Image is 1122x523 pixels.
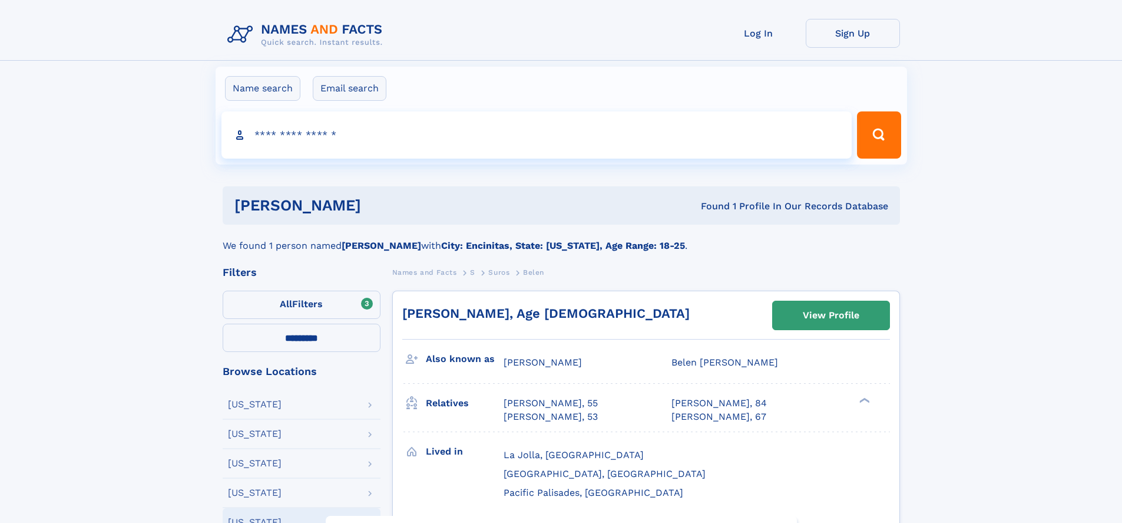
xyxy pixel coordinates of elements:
div: We found 1 person named with . [223,225,900,253]
div: [US_STATE] [228,400,282,409]
div: View Profile [803,302,859,329]
div: Browse Locations [223,366,380,377]
span: S [470,268,475,277]
label: Name search [225,76,300,101]
span: Belen [PERSON_NAME] [671,357,778,368]
h3: Relatives [426,393,504,413]
span: [GEOGRAPHIC_DATA], [GEOGRAPHIC_DATA] [504,468,706,479]
a: [PERSON_NAME], 67 [671,410,766,423]
b: [PERSON_NAME] [342,240,421,251]
div: [US_STATE] [228,429,282,439]
a: [PERSON_NAME], 55 [504,397,598,410]
span: Pacific Palisades, [GEOGRAPHIC_DATA] [504,487,683,498]
img: Logo Names and Facts [223,19,392,51]
a: [PERSON_NAME], 53 [504,410,598,423]
div: Found 1 Profile In Our Records Database [531,200,888,213]
span: La Jolla, [GEOGRAPHIC_DATA] [504,449,644,460]
span: Belen [523,268,544,277]
button: Search Button [857,111,901,159]
h3: Lived in [426,442,504,462]
a: Names and Facts [392,265,457,279]
a: Suros [488,265,509,279]
div: ❯ [856,397,871,404]
a: [PERSON_NAME], 84 [671,397,767,410]
div: Filters [223,267,380,278]
label: Filters [223,291,380,319]
span: [PERSON_NAME] [504,357,582,368]
div: [US_STATE] [228,488,282,498]
label: Email search [313,76,386,101]
h1: [PERSON_NAME] [234,198,531,213]
span: All [280,298,292,310]
a: Log In [711,19,806,48]
a: S [470,265,475,279]
span: Suros [488,268,509,277]
b: City: Encinitas, State: [US_STATE], Age Range: 18-25 [441,240,685,251]
input: search input [221,111,852,159]
a: Sign Up [806,19,900,48]
a: [PERSON_NAME], Age [DEMOGRAPHIC_DATA] [402,306,690,321]
a: View Profile [773,301,889,330]
div: [US_STATE] [228,459,282,468]
h3: Also known as [426,349,504,369]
